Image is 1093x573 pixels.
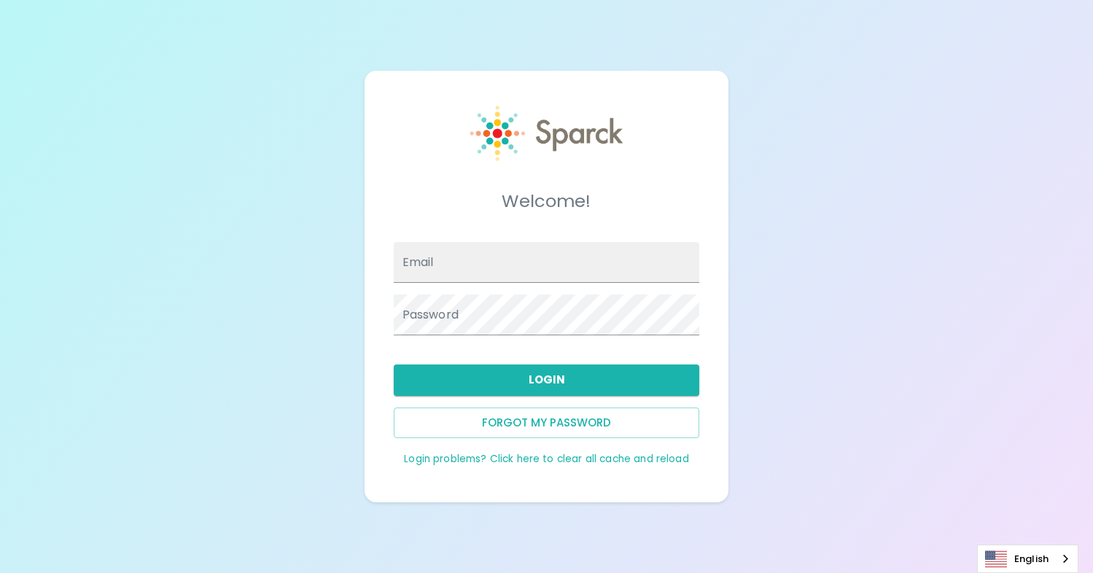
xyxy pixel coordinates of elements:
div: Language [977,545,1078,573]
a: Login problems? Click here to clear all cache and reload [404,452,688,466]
a: English [978,545,1078,572]
h5: Welcome! [394,190,700,213]
img: Sparck logo [470,106,623,161]
aside: Language selected: English [977,545,1078,573]
button: Forgot my password [394,408,700,438]
button: Login [394,365,700,395]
